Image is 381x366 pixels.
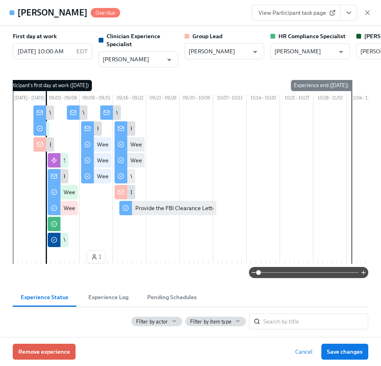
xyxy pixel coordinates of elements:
[113,94,146,104] div: 09/16 – 09/22
[87,250,106,264] button: 1
[46,94,80,104] div: 09/02 – 09/08
[321,344,368,360] button: Save changes
[13,94,46,104] div: [DATE] – [DATE]
[249,46,261,58] button: Open
[259,9,334,17] span: View Participant task page
[146,94,180,104] div: 09/23 – 09/29
[347,94,380,104] div: 11/04 – 11/10
[107,33,160,48] strong: Clinician Experience Specialist
[49,109,147,117] div: Welcome To The Charlie Health Team!
[313,94,347,104] div: 10/28 – 11/03
[17,7,87,19] h4: [PERSON_NAME]
[130,188,274,196] div: Did {{ participant.fullName }} Schedule A Meet & Greet?
[131,317,182,326] button: Filter by actor
[97,156,229,164] div: Week Two: Core Processes (~1.25 hours to complete)
[80,94,113,104] div: 09/09 – 09/15
[17,293,72,302] span: Experience Status
[64,172,106,180] div: Happy First Day!
[13,344,76,360] button: Remove experience
[290,344,318,360] button: Cancel
[145,293,199,302] span: Pending Schedules
[91,10,120,16] span: Overdue
[130,125,216,132] div: Happy Final Week of Onboarding!
[64,236,173,244] div: Verify Elation for {{ participant.fullName }}
[64,156,95,164] div: Slack Invites
[130,156,325,164] div: Week Three: Ethics, Conduct, & Legal Responsibilities (~5 hours to complete)
[192,33,222,40] strong: Group Lead
[116,109,192,117] div: Week Two Onboarding Recap!
[291,80,352,91] div: Experience end ([DATE])
[97,140,241,148] div: Week Two: Get To Know Your Role (~4 hours to complete)
[185,317,246,326] button: Filter by item type
[340,5,357,21] button: View task page
[64,204,225,212] div: Week One: Essential Compliance Tasks (~6.5 hours to complete)
[136,318,168,325] span: Filter by actor
[81,293,135,302] span: Experience Log
[213,94,247,104] div: 10/07 – 10/13
[97,125,143,132] div: Happy Week Two!
[263,313,368,329] input: Search by title
[327,348,363,356] span: Save changes
[190,318,231,325] span: Filter by item type
[130,140,332,148] div: Week Three: Cultural Competence & Special Populations (~3 hours to complete)
[278,33,346,40] strong: HR Compliance Specialist
[97,172,259,180] div: Week Two: Compliance Crisis Response (~1.5 hours to complete)
[163,54,175,66] button: Open
[83,109,159,117] div: Week One Onboarding Recap!
[2,80,92,91] div: Participant's first day at work ([DATE])
[91,253,101,261] span: 1
[135,204,257,212] div: Provide the FBI Clearance Letter for [US_STATE]
[335,46,347,58] button: Open
[76,47,87,55] p: EDT
[130,172,284,180] div: Week Three: Final Onboarding Tasks (~1.5 hours to complete)
[247,94,280,104] div: 10/14 – 10/20
[180,94,213,104] div: 09/30 – 10/06
[252,5,341,21] a: View Participant task page
[13,32,57,40] label: First day at work
[18,348,70,356] span: Remove experience
[64,188,237,196] div: Week One: Welcome To Charlie Health Tasks! (~3 hours to complete)
[295,348,313,356] span: Cancel
[49,140,174,148] div: {{ participant.fullName }} has started onboarding
[280,94,313,104] div: 10/21 – 10/27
